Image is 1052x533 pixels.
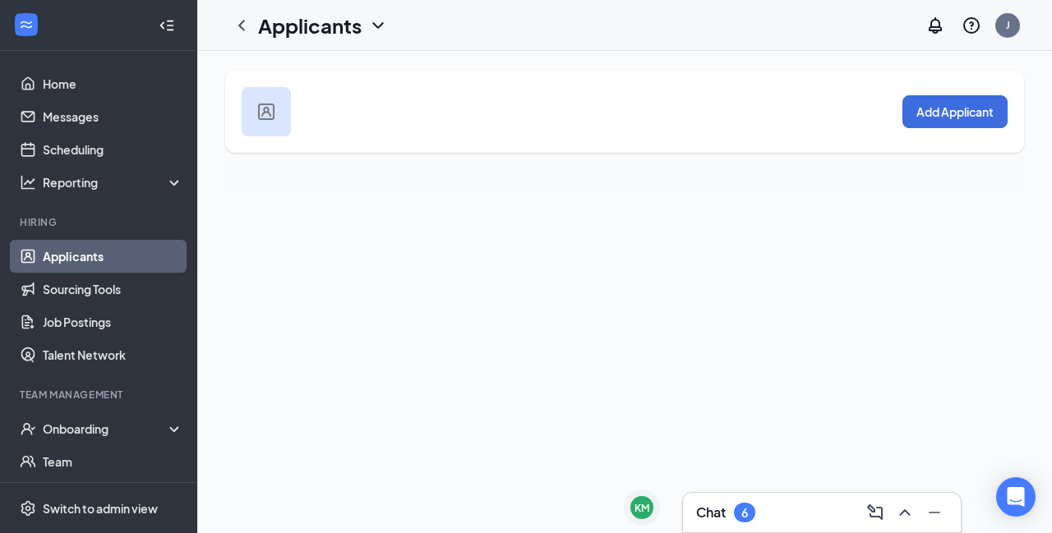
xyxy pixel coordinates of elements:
[865,503,885,522] svg: ComposeMessage
[43,306,183,338] a: Job Postings
[634,501,649,515] div: KM
[20,215,180,229] div: Hiring
[20,420,36,437] svg: UserCheck
[902,95,1008,128] button: Add Applicant
[43,478,183,511] a: Documents
[696,503,726,522] h3: Chat
[925,16,945,35] svg: Notifications
[43,500,158,517] div: Switch to admin view
[892,499,918,526] button: ChevronUp
[1006,18,1010,32] div: J
[18,16,35,33] svg: WorkstreamLogo
[43,273,183,306] a: Sourcing Tools
[159,17,175,34] svg: Collapse
[43,100,183,133] a: Messages
[43,338,183,371] a: Talent Network
[996,477,1036,517] div: Open Intercom Messenger
[895,503,915,522] svg: ChevronUp
[43,445,183,478] a: Team
[962,16,981,35] svg: QuestionInfo
[741,506,748,520] div: 6
[43,67,183,100] a: Home
[20,500,36,517] svg: Settings
[20,388,180,402] div: Team Management
[20,174,36,191] svg: Analysis
[43,420,169,437] div: Onboarding
[368,16,388,35] svg: ChevronDown
[258,103,275,120] img: user icon
[43,174,184,191] div: Reporting
[921,499,948,526] button: Minimize
[862,499,888,526] button: ComposeMessage
[43,133,183,166] a: Scheduling
[925,503,944,522] svg: Minimize
[232,16,251,35] svg: ChevronLeft
[43,240,183,273] a: Applicants
[258,11,362,39] h1: Applicants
